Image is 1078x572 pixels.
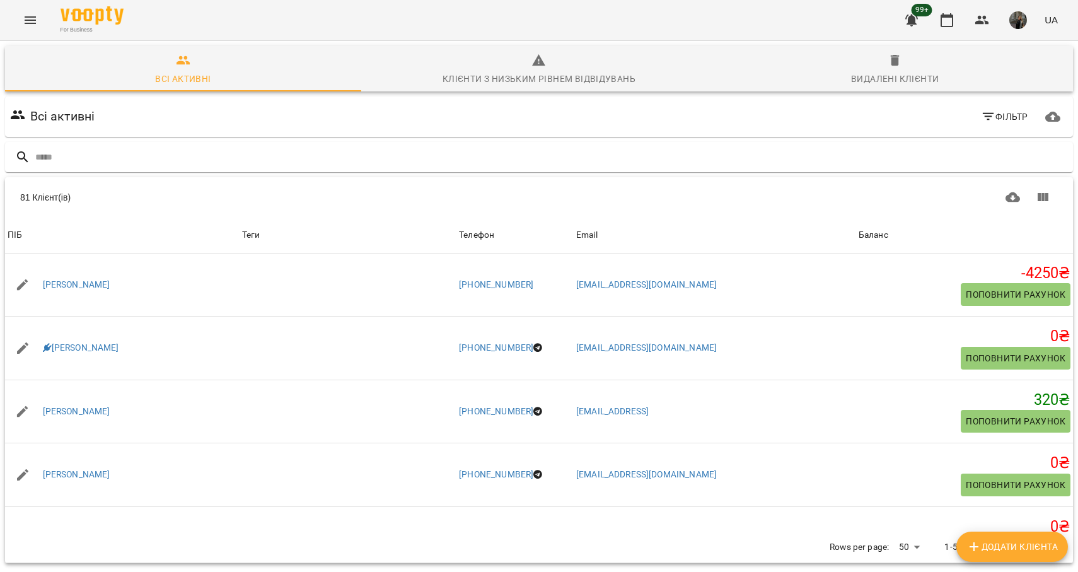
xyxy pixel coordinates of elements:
[8,228,22,243] div: Sort
[961,283,1070,306] button: Поповнити рахунок
[576,469,717,479] a: [EMAIL_ADDRESS][DOMAIN_NAME]
[912,4,932,16] span: 99+
[981,109,1028,124] span: Фільтр
[459,406,533,416] a: [PHONE_NUMBER]
[859,264,1070,283] h5: -4250 ₴
[859,390,1070,410] h5: 320 ₴
[998,182,1028,213] button: Завантажити CSV
[43,279,110,291] a: [PERSON_NAME]
[961,410,1070,433] button: Поповнити рахунок
[242,228,454,243] div: Теги
[1009,11,1027,29] img: 331913643cd58b990721623a0d187df0.png
[8,228,22,243] div: ПІБ
[859,453,1070,473] h5: 0 ₴
[1040,8,1063,32] button: UA
[576,342,717,353] a: [EMAIL_ADDRESS][DOMAIN_NAME]
[61,26,124,34] span: For Business
[976,105,1033,128] button: Фільтр
[155,71,211,86] div: Всі активні
[43,406,110,418] a: [PERSON_NAME]
[859,327,1070,346] h5: 0 ₴
[8,228,237,243] span: ПІБ
[961,347,1070,370] button: Поповнити рахунок
[459,469,533,479] a: [PHONE_NUMBER]
[851,71,939,86] div: Видалені клієнти
[830,541,889,554] p: Rows per page:
[859,228,888,243] div: Sort
[576,228,598,243] div: Sort
[15,5,45,35] button: Menu
[956,532,1068,562] button: Додати клієнта
[576,406,649,416] a: [EMAIL_ADDRESS]
[966,351,1065,366] span: Поповнити рахунок
[859,228,1070,243] span: Баланс
[576,228,854,243] span: Email
[459,228,494,243] div: Телефон
[966,539,1058,554] span: Додати клієнта
[966,477,1065,493] span: Поповнити рахунок
[43,342,119,354] a: [PERSON_NAME]
[966,287,1065,302] span: Поповнити рахунок
[859,228,888,243] div: Баланс
[966,414,1065,429] span: Поповнити рахунок
[459,279,533,289] a: [PHONE_NUMBER]
[859,517,1070,537] h5: 0 ₴
[576,228,598,243] div: Email
[459,228,571,243] span: Телефон
[1028,182,1058,213] button: Показати колонки
[894,538,924,556] div: 50
[944,541,985,554] p: 1-50 of 81
[20,191,534,204] div: 81 Клієнт(ів)
[961,474,1070,496] button: Поповнити рахунок
[443,71,635,86] div: Клієнти з низьким рівнем відвідувань
[43,469,110,481] a: [PERSON_NAME]
[30,107,95,126] h6: Всі активні
[576,279,717,289] a: [EMAIL_ADDRESS][DOMAIN_NAME]
[61,6,124,25] img: Voopty Logo
[459,228,494,243] div: Sort
[459,342,533,353] a: [PHONE_NUMBER]
[5,177,1073,218] div: Table Toolbar
[1045,13,1058,26] span: UA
